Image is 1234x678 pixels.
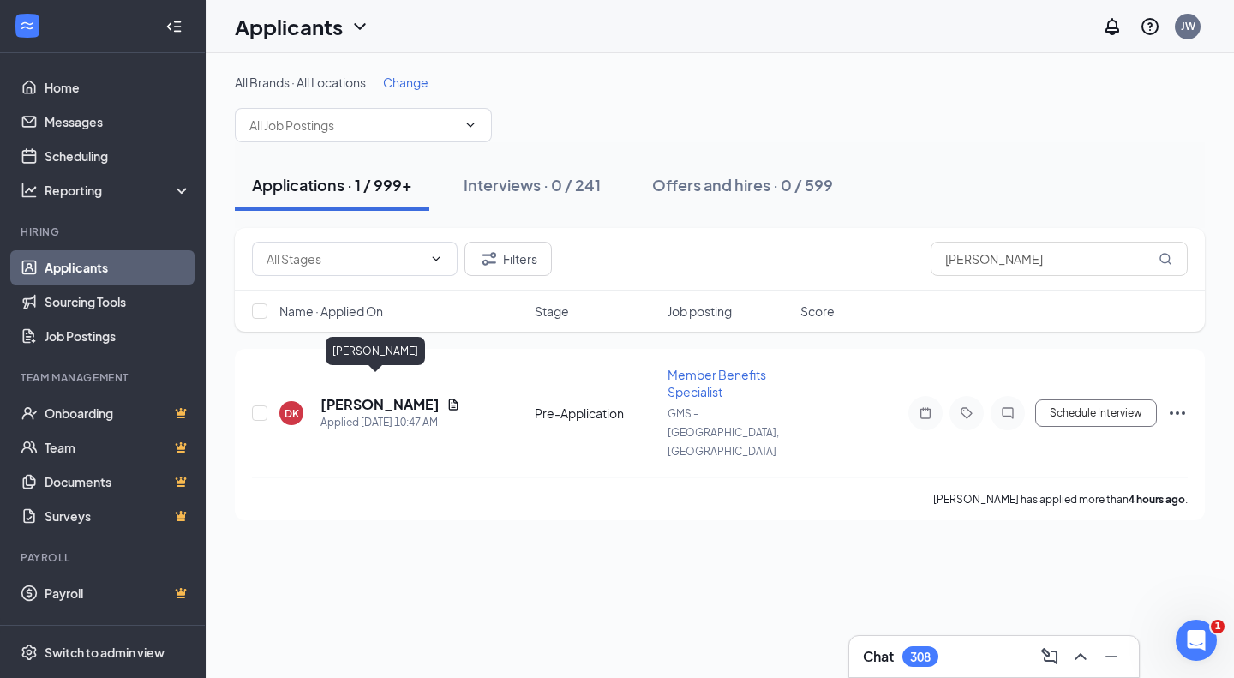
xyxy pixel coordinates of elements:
[45,139,191,173] a: Scheduling
[320,395,440,414] h5: [PERSON_NAME]
[249,116,457,135] input: All Job Postings
[479,249,500,269] svg: Filter
[1102,16,1123,37] svg: Notifications
[1129,493,1185,506] b: 4 hours ago
[326,337,425,365] div: [PERSON_NAME]
[1036,643,1063,670] button: ComposeMessage
[45,182,192,199] div: Reporting
[45,105,191,139] a: Messages
[21,644,38,661] svg: Settings
[652,174,833,195] div: Offers and hires · 0 / 599
[997,406,1018,420] svg: ChatInactive
[1035,399,1157,427] button: Schedule Interview
[1211,620,1225,633] span: 1
[235,12,343,41] h1: Applicants
[429,252,443,266] svg: ChevronDown
[931,242,1188,276] input: Search in applications
[915,406,936,420] svg: Note
[1167,403,1188,423] svg: Ellipses
[21,550,188,565] div: Payroll
[279,303,383,320] span: Name · Applied On
[464,242,552,276] button: Filter Filters
[910,650,931,664] div: 308
[45,499,191,533] a: SurveysCrown
[45,430,191,465] a: TeamCrown
[464,174,601,195] div: Interviews · 0 / 241
[1101,646,1122,667] svg: Minimize
[165,18,183,35] svg: Collapse
[383,75,428,90] span: Change
[535,405,657,422] div: Pre-Application
[21,370,188,385] div: Team Management
[1039,646,1060,667] svg: ComposeMessage
[956,406,977,420] svg: Tag
[252,174,412,195] div: Applications · 1 / 999+
[1067,643,1094,670] button: ChevronUp
[668,303,732,320] span: Job posting
[1181,19,1195,33] div: JW
[267,249,422,268] input: All Stages
[933,492,1188,507] p: [PERSON_NAME] has applied more than .
[45,465,191,499] a: DocumentsCrown
[45,396,191,430] a: OnboardingCrown
[863,647,894,666] h3: Chat
[668,367,766,399] span: Member Benefits Specialist
[21,182,38,199] svg: Analysis
[21,225,188,239] div: Hiring
[1159,252,1172,266] svg: MagnifyingGlass
[45,319,191,353] a: Job Postings
[668,407,779,458] span: GMS - [GEOGRAPHIC_DATA], [GEOGRAPHIC_DATA]
[320,414,460,431] div: Applied [DATE] 10:47 AM
[1140,16,1160,37] svg: QuestionInfo
[446,398,460,411] svg: Document
[800,303,835,320] span: Score
[464,118,477,132] svg: ChevronDown
[1098,643,1125,670] button: Minimize
[1070,646,1091,667] svg: ChevronUp
[235,75,366,90] span: All Brands · All Locations
[45,576,191,610] a: PayrollCrown
[45,70,191,105] a: Home
[350,16,370,37] svg: ChevronDown
[535,303,569,320] span: Stage
[45,644,165,661] div: Switch to admin view
[285,406,299,421] div: DK
[45,285,191,319] a: Sourcing Tools
[19,17,36,34] svg: WorkstreamLogo
[1176,620,1217,661] iframe: Intercom live chat
[45,250,191,285] a: Applicants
